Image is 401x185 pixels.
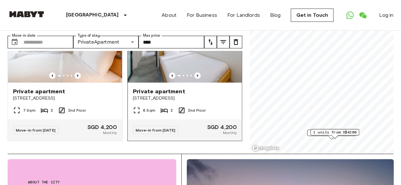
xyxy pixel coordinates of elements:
[28,179,156,185] span: About the city
[78,33,100,38] label: Type of stay
[252,145,280,152] a: Mapbox logo
[12,33,36,38] label: Move-in date
[171,108,173,113] span: 2
[74,72,81,79] button: Previous image
[270,11,281,19] a: Blog
[204,36,217,48] button: tune
[8,36,21,48] button: Choose date
[356,9,369,22] a: Open WeChat
[127,6,242,141] a: Marketing picture of unit SG-01-054-007-01Previous imagePrevious imagePrivate apartment[STREET_AD...
[344,9,356,22] a: Open WhatsApp
[188,108,206,113] span: 2nd Floor
[310,129,359,139] div: Map marker
[187,11,217,19] a: For Business
[16,128,55,133] span: Move-in from [DATE]
[307,130,356,139] div: Map marker
[313,129,356,135] span: 1 units from S$4200
[162,11,177,19] a: About
[103,130,117,136] span: Monthly
[73,36,139,48] div: PrivateApartment
[51,108,53,113] span: 2
[133,95,237,102] span: [STREET_ADDRESS]
[143,33,160,38] label: Max price
[310,130,353,136] span: 1 units from S$4190
[8,11,46,17] img: Habyt
[223,130,237,136] span: Monthly
[133,88,185,95] span: Private apartment
[194,72,201,79] button: Previous image
[68,108,86,113] span: 2nd Floor
[23,108,36,113] span: 7 Sqm
[13,95,117,102] span: [STREET_ADDRESS]
[217,36,230,48] button: tune
[379,11,393,19] a: Log in
[8,6,122,141] a: Marketing picture of unit SG-01-054-001-01Previous imagePrevious imagePrivate apartment[STREET_AD...
[136,128,175,133] span: Move-in from [DATE]
[143,108,155,113] span: 8 Sqm
[227,11,260,19] a: For Landlords
[13,88,65,95] span: Private apartment
[87,124,117,130] span: SGD 4,200
[207,124,237,130] span: SGD 4,200
[230,36,242,48] button: tune
[66,11,119,19] p: [GEOGRAPHIC_DATA]
[291,9,333,22] a: Get in Touch
[169,72,175,79] button: Previous image
[49,72,55,79] button: Previous image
